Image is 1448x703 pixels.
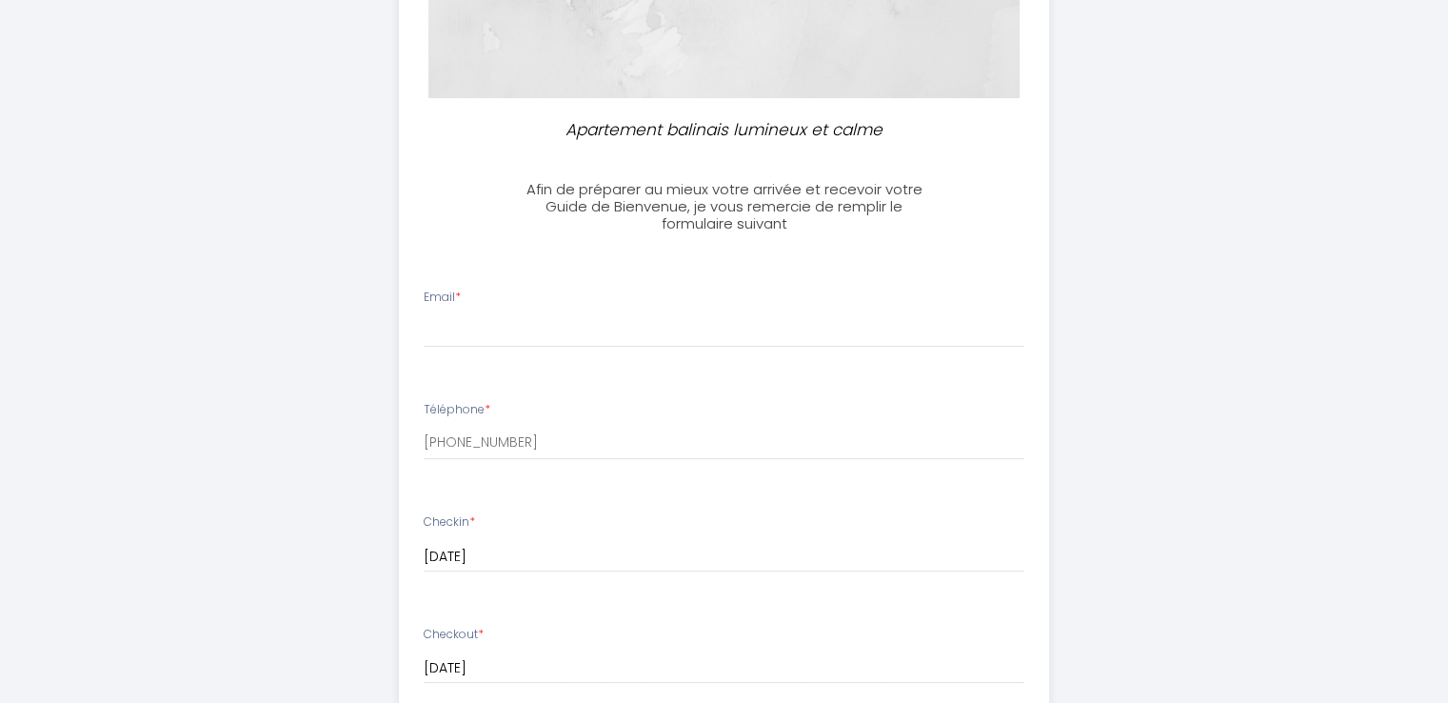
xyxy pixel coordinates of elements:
[424,401,490,419] label: Téléphone
[424,289,461,307] label: Email
[521,117,928,143] p: Apartement balinais lumineux et calme
[424,626,484,644] label: Checkout
[512,181,936,232] h3: Afin de préparer au mieux votre arrivée et recevoir votre Guide de Bienvenue, je vous remercie de...
[424,513,475,532] label: Checkin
